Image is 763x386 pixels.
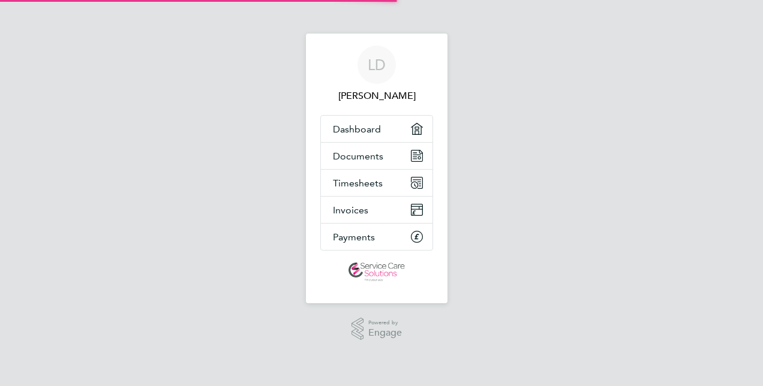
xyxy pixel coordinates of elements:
nav: Main navigation [306,34,447,303]
span: Lewis Dunham [320,89,433,103]
span: Dashboard [333,123,381,135]
a: Documents [321,143,432,169]
a: LD[PERSON_NAME] [320,46,433,103]
span: Timesheets [333,177,383,189]
img: servicecare-logo-retina.png [349,263,405,282]
a: Timesheets [321,170,432,196]
span: Powered by [368,318,402,328]
span: Engage [368,328,402,338]
a: Go to home page [320,263,433,282]
a: Payments [321,224,432,250]
a: Dashboard [321,116,432,142]
span: Invoices [333,204,368,216]
span: Payments [333,231,375,243]
a: Powered byEngage [352,318,402,340]
a: Invoices [321,197,432,223]
span: LD [368,57,386,73]
span: Documents [333,150,383,162]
